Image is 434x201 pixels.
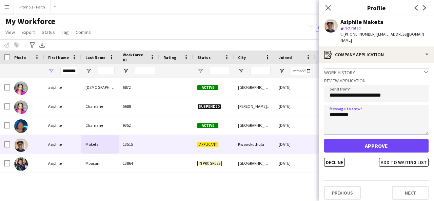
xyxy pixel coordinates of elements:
input: First Name Filter Input [60,67,77,75]
div: [GEOGRAPHIC_DATA] [234,78,275,97]
input: City Filter Input [250,67,271,75]
span: Status [197,55,211,60]
div: [DATE] [275,116,315,135]
input: Workforce ID Filter Input [135,67,155,75]
span: Export [22,29,35,35]
img: asiphile chamane [14,81,28,95]
span: Applicant [197,142,218,147]
a: Export [19,28,38,37]
a: View [3,28,18,37]
div: 5688 [119,97,159,116]
span: Rating [163,55,176,60]
img: Asiphile Chamane [14,119,28,133]
div: Asiphile [44,135,81,154]
button: Open Filter Menu [279,68,285,74]
div: Work history [324,68,429,76]
div: [DATE] [275,78,315,97]
img: Asiphile Mbasani [14,157,28,171]
div: [DATE] [275,135,315,154]
span: In progress [197,161,222,166]
div: 13864 [119,154,159,173]
span: Not rated [344,25,361,31]
button: Everyone11,325 [316,24,352,32]
span: t. [PHONE_NUMBER] [340,32,376,37]
a: Comms [73,28,94,37]
app-action-btn: Export XLSX [38,41,46,49]
button: Open Filter Menu [85,68,92,74]
h3: Review Application [324,78,429,84]
div: Chamane [81,116,119,135]
span: Photo [14,55,26,60]
div: 6872 [119,78,159,97]
span: Suspended [197,104,221,109]
div: 82 days [315,116,356,135]
div: [DATE] [275,97,315,116]
button: Open Filter Menu [48,68,54,74]
img: Asiphile Maketa [14,138,28,152]
span: Comms [76,29,91,35]
span: Joined [279,55,292,60]
div: [GEOGRAPHIC_DATA] [234,154,275,173]
span: My Workforce [5,16,55,26]
div: [DATE] [275,154,315,173]
span: Status [42,29,55,35]
button: Promo 1 - Faith [14,0,51,14]
div: Company application [319,46,434,63]
span: View [5,29,15,35]
div: Asiphile Maketa [340,19,383,25]
button: Next [392,186,429,200]
input: Status Filter Input [210,67,230,75]
button: Approve [324,139,429,153]
button: Add to waiting list [379,158,429,167]
span: Tag [62,29,69,35]
div: asiphile [44,78,81,97]
h3: Profile [319,3,434,12]
div: 124 days [315,78,356,97]
div: 13515 [119,135,159,154]
a: Tag [59,28,72,37]
span: Last Name [85,55,105,60]
div: Chamane [81,97,119,116]
div: Kwanokuthula [234,135,275,154]
div: [PERSON_NAME] Bay [234,97,275,116]
input: Joined Filter Input [291,67,311,75]
app-action-btn: Advanced filters [28,41,36,49]
div: [DEMOGRAPHIC_DATA] [81,78,119,97]
button: Previous [324,186,361,200]
div: Asiphile [44,154,81,173]
span: | [EMAIL_ADDRESS][DOMAIN_NAME] [340,32,426,43]
div: Mbasani [81,154,119,173]
input: Last Name Filter Input [98,67,115,75]
span: First Name [48,55,69,60]
button: Open Filter Menu [238,68,244,74]
span: Workforce ID [123,52,147,62]
span: City [238,55,246,60]
button: Decline [324,158,345,167]
div: Asiphile [44,116,81,135]
a: Status [39,28,58,37]
div: Asiphile [44,97,81,116]
div: [GEOGRAPHIC_DATA] [234,116,275,135]
img: Asiphile Chamane [14,100,28,114]
div: 9352 [119,116,159,135]
span: Active [197,123,218,128]
button: Open Filter Menu [123,68,129,74]
span: Active [197,85,218,90]
div: Maketa [81,135,119,154]
button: Open Filter Menu [197,68,203,74]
